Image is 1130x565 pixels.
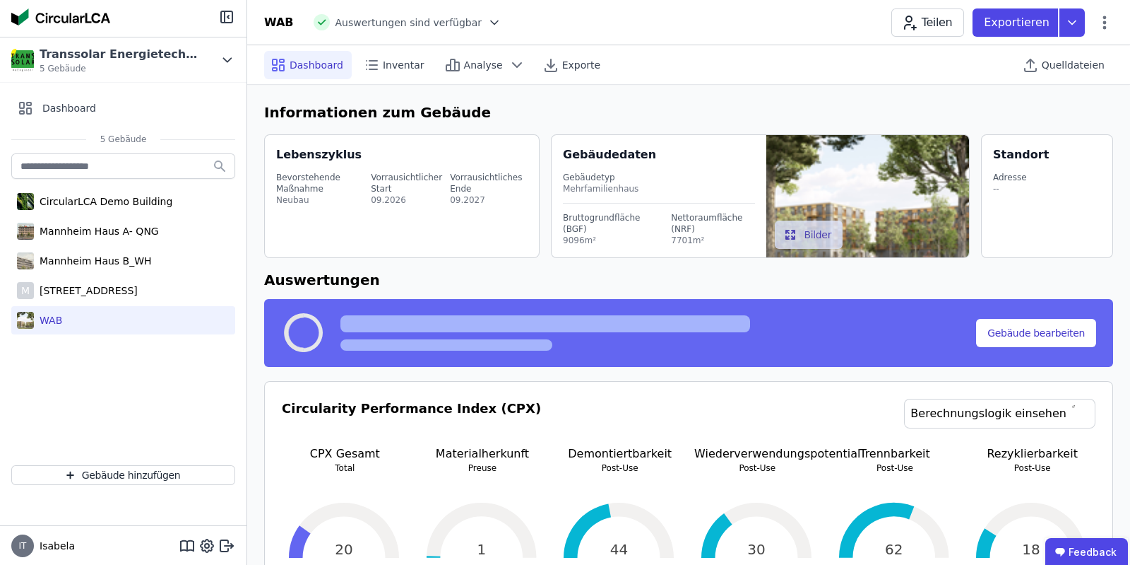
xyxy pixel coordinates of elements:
[264,102,1113,123] h6: Informationen zum Gebäude
[86,134,161,145] span: 5 Gebäude
[11,49,34,71] img: Transsolar Energietechnik
[42,101,96,115] span: Dashboard
[694,445,821,462] p: Wiederverwendungspotential
[264,269,1113,291] h6: Auswertungen
[34,194,172,209] div: CircularLCA Demo Building
[40,63,202,74] span: 5 Gebäude
[557,462,683,474] p: Post-Use
[464,58,503,72] span: Analyse
[276,194,368,206] div: Neubau
[969,445,1095,462] p: Rezyklierbarkeit
[563,235,651,246] div: 9096m²
[993,146,1049,163] div: Standort
[276,172,368,194] div: Bevorstehende Maßnahme
[563,172,755,183] div: Gebäudetyp
[420,445,546,462] p: Materialherkunft
[694,462,821,474] p: Post-Use
[976,319,1096,347] button: Gebäude bearbeiten
[17,250,34,272] img: Mannheim Haus B_WH
[563,212,651,235] div: Bruttogrundfläche (BGF)
[775,221,843,249] button: Bilder
[832,462,958,474] p: Post-Use
[969,462,1095,474] p: Post-Use
[34,313,62,327] div: WAB
[904,399,1095,429] a: Berechnungslogik einsehen
[993,172,1027,183] div: Adresse
[335,16,482,30] span: Auswertungen sind verfügbar
[371,194,447,206] div: 09.2026
[984,14,1052,31] p: Exportieren
[11,8,110,25] img: Concular
[19,542,27,550] span: IT
[17,309,34,332] img: WAB
[420,462,546,474] p: Preuse
[264,14,294,31] div: WAB
[450,172,528,194] div: Vorrausichtliches Ende
[993,183,1027,194] div: --
[34,284,138,298] div: [STREET_ADDRESS]
[282,445,408,462] p: CPX Gesamt
[276,146,362,163] div: Lebenszyklus
[450,194,528,206] div: 09.2027
[671,212,754,235] div: Nettoraumfläche (NRF)
[371,172,447,194] div: Vorrausichtlicher Start
[891,8,964,37] button: Teilen
[557,445,683,462] p: Demontiertbarkeit
[17,282,34,299] div: M
[17,220,34,243] img: Mannheim Haus A- QNG
[34,539,75,553] span: Isabela
[17,190,34,213] img: CircularLCA Demo Building
[34,224,159,238] div: Mannheim Haus A- QNG
[1042,58,1105,72] span: Quelldateien
[832,445,958,462] p: Trennbarkeit
[671,235,754,246] div: 7701m²
[290,58,343,72] span: Dashboard
[563,183,755,194] div: Mehrfamilienhaus
[11,465,235,485] button: Gebäude hinzufügen
[282,462,408,474] p: Total
[562,58,600,72] span: Exporte
[563,146,766,163] div: Gebäudedaten
[282,399,541,445] h3: Circularity Performance Index (CPX)
[40,46,202,63] div: Transsolar Energietechnik
[34,254,152,268] div: Mannheim Haus B_WH
[383,58,424,72] span: Inventar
